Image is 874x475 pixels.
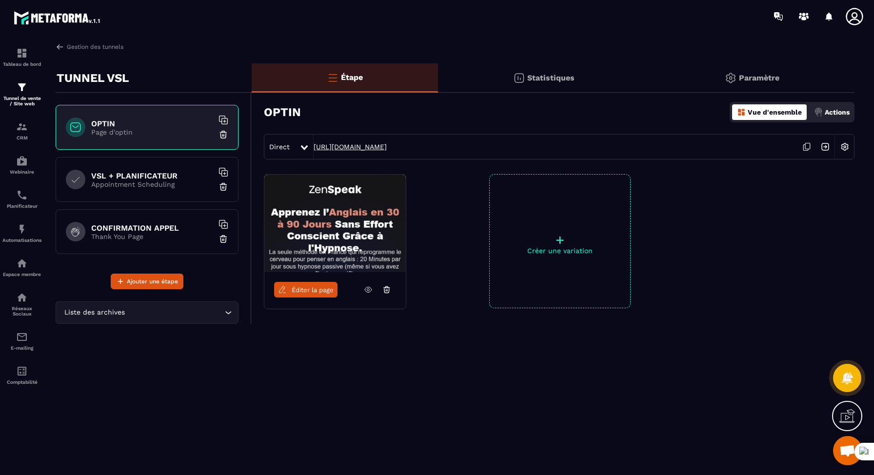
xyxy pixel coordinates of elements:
[16,223,28,235] img: automations
[2,250,41,284] a: automationsautomationsEspace membre
[835,138,854,156] img: setting-w.858f3a88.svg
[127,307,222,318] input: Search for option
[2,216,41,250] a: automationsautomationsAutomatisations
[56,42,64,51] img: arrow
[91,119,213,128] h6: OPTIN
[739,73,779,82] p: Paramètre
[16,189,28,201] img: scheduler
[2,203,41,209] p: Planificateur
[16,81,28,93] img: formation
[16,292,28,303] img: social-network
[2,40,41,74] a: formationformationTableau de bord
[218,234,228,244] img: trash
[2,358,41,392] a: accountantaccountantComptabilité
[490,233,630,247] p: +
[218,182,228,192] img: trash
[91,233,213,240] p: Thank You Page
[2,148,41,182] a: automationsautomationsWebinaire
[2,237,41,243] p: Automatisations
[16,331,28,343] img: email
[16,365,28,377] img: accountant
[725,72,736,84] img: setting-gr.5f69749f.svg
[314,143,387,151] a: [URL][DOMAIN_NAME]
[527,73,575,82] p: Statistiques
[269,143,290,151] span: Direct
[2,96,41,106] p: Tunnel de vente / Site web
[91,171,213,180] h6: VSL + PLANIFICATEUR
[327,72,338,83] img: bars-o.4a397970.svg
[737,108,746,117] img: dashboard-orange.40269519.svg
[62,307,127,318] span: Liste des archives
[292,286,334,294] span: Éditer la page
[816,138,834,156] img: arrow-next.bcc2205e.svg
[341,73,363,82] p: Étape
[2,61,41,67] p: Tableau de bord
[833,436,862,465] a: Mở cuộc trò chuyện
[274,282,338,297] a: Éditer la page
[16,47,28,59] img: formation
[56,42,123,51] a: Gestion des tunnels
[91,180,213,188] p: Appointment Scheduling
[56,301,238,324] div: Search for option
[2,379,41,385] p: Comptabilité
[127,277,178,286] span: Ajouter une étape
[14,9,101,26] img: logo
[16,121,28,133] img: formation
[2,284,41,324] a: social-networksocial-networkRéseaux Sociaux
[2,135,41,140] p: CRM
[2,74,41,114] a: formationformationTunnel de vente / Site web
[91,128,213,136] p: Page d'optin
[2,182,41,216] a: schedulerschedulerPlanificateur
[825,108,850,116] p: Actions
[264,105,301,119] h3: OPTIN
[2,306,41,317] p: Réseaux Sociaux
[91,223,213,233] h6: CONFIRMATION APPEL
[2,345,41,351] p: E-mailing
[748,108,802,116] p: Vue d'ensemble
[513,72,525,84] img: stats.20deebd0.svg
[218,130,228,139] img: trash
[814,108,823,117] img: actions.d6e523a2.png
[16,155,28,167] img: automations
[2,272,41,277] p: Espace membre
[16,257,28,269] img: automations
[2,169,41,175] p: Webinaire
[111,274,183,289] button: Ajouter une étape
[264,175,406,272] img: image
[2,324,41,358] a: emailemailE-mailing
[57,68,129,88] p: TUNNEL VSL
[2,114,41,148] a: formationformationCRM
[490,247,630,255] p: Créer une variation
